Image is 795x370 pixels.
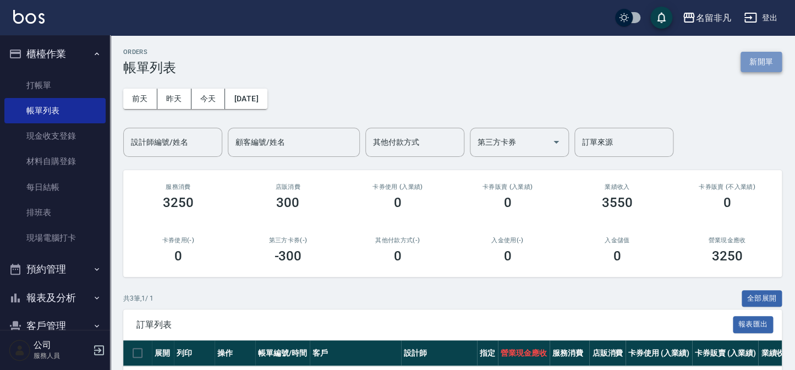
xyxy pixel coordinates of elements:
[276,195,299,210] h3: 300
[34,340,90,351] h5: 公司
[123,293,153,303] p: 共 3 筆, 1 / 1
[613,248,621,264] h3: 0
[547,133,565,151] button: Open
[274,248,301,264] h3: -300
[191,89,226,109] button: 今天
[163,195,194,210] h3: 3250
[477,340,498,366] th: 指定
[4,255,106,284] button: 預約管理
[4,98,106,123] a: 帳單列表
[739,8,782,28] button: 登出
[9,339,31,361] img: Person
[123,89,157,109] button: 前天
[174,248,182,264] h3: 0
[4,225,106,251] a: 現場電腦打卡
[686,183,769,191] h2: 卡券販賣 (不入業績)
[4,175,106,200] a: 每日結帳
[394,195,402,210] h3: 0
[310,340,401,366] th: 客戶
[678,7,735,29] button: 名留非凡
[255,340,310,366] th: 帳單編號/時間
[394,248,402,264] h3: 0
[741,52,782,72] button: 新開單
[136,183,220,191] h3: 服務消費
[4,284,106,312] button: 報表及分析
[498,340,550,366] th: 營業現金應收
[711,248,742,264] h3: 3250
[123,60,176,75] h3: 帳單列表
[225,89,267,109] button: [DATE]
[466,183,550,191] h2: 卡券販賣 (入業績)
[4,123,106,149] a: 現金收支登錄
[686,237,769,244] h2: 營業現金應收
[742,290,782,307] button: 全部展開
[123,48,176,56] h2: ORDERS
[34,351,90,361] p: 服務人員
[550,340,590,366] th: 服務消費
[733,319,774,329] a: 報表匯出
[356,183,440,191] h2: 卡券使用 (入業績)
[4,200,106,225] a: 排班表
[215,340,255,366] th: 操作
[466,237,550,244] h2: 入金使用(-)
[246,237,330,244] h2: 第三方卡券(-)
[174,340,215,366] th: 列印
[136,237,220,244] h2: 卡券使用(-)
[157,89,191,109] button: 昨天
[356,237,440,244] h2: 其他付款方式(-)
[723,195,731,210] h3: 0
[246,183,330,191] h2: 店販消費
[589,340,626,366] th: 店販消費
[733,316,774,333] button: 報表匯出
[758,340,794,366] th: 業績收入
[4,73,106,98] a: 打帳單
[695,11,731,25] div: 名留非凡
[13,10,45,24] img: Logo
[401,340,477,366] th: 設計師
[575,183,659,191] h2: 業績收入
[741,56,782,67] a: 新開單
[4,40,106,68] button: 櫃檯作業
[650,7,672,29] button: save
[503,195,511,210] h3: 0
[4,312,106,340] button: 客戶管理
[4,149,106,174] a: 材料自購登錄
[692,340,759,366] th: 卡券販賣 (入業績)
[575,237,659,244] h2: 入金儲值
[626,340,692,366] th: 卡券使用 (入業績)
[136,319,733,330] span: 訂單列表
[503,248,511,264] h3: 0
[152,340,174,366] th: 展開
[602,195,633,210] h3: 3550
